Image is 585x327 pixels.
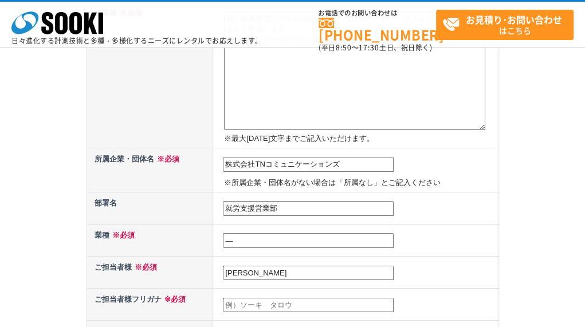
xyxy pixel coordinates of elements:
input: 例）株式会社ソーキ [223,157,394,172]
th: ご担当者様 [87,257,213,289]
span: (平日 ～ 土日、祝日除く) [319,42,432,53]
input: 例）ソーキ タロウ [223,298,394,313]
span: 17:30 [359,42,379,53]
span: ※必須 [162,295,186,304]
th: ご要望 [87,2,213,148]
p: 日々進化する計測技術と多種・多様化するニーズにレンタルでお応えします。 [11,37,262,44]
th: 業種 [87,224,213,256]
p: ※最大[DATE]文字までご記入いただけます。 [224,133,496,145]
strong: お見積り･お問い合わせ [466,13,562,26]
span: はこちら [442,10,573,39]
span: ※必須 [132,263,157,271]
input: 例）創紀 太郎 [223,266,394,281]
p: ※所属企業・団体名がない場合は「所属なし」とご記入ください [224,177,496,189]
a: [PHONE_NUMBER] [319,18,436,41]
th: 部署名 [87,192,213,224]
th: 所属企業・団体名 [87,148,213,192]
input: 例）カスタマーサポート部 [223,201,394,216]
span: お電話でのお問い合わせは [319,10,436,17]
a: お見積り･お問い合わせはこちら [436,10,574,40]
th: ご担当者様フリガナ [87,289,213,321]
input: 業種不明の場合、事業内容を記載ください [223,233,394,248]
span: ※必須 [154,155,179,163]
span: ※必須 [109,231,135,239]
span: 8:50 [336,42,352,53]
